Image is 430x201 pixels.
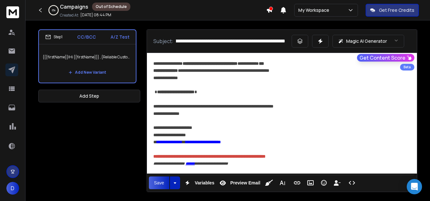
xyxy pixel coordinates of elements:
[276,176,288,189] button: More Text
[181,176,216,189] button: Variables
[332,35,404,48] button: Magic AI Generator
[331,176,343,189] button: Insert Unsubscribe Link
[153,37,173,45] p: Subject:
[149,176,169,189] button: Save
[60,3,88,11] h1: Campaigns
[43,48,132,66] p: {{{firstName}}|Hi {{firstName}}} , {Reliable Custom Machining Partner|Precision Machining Parts|C...
[38,90,140,102] button: Add Step
[193,180,216,186] span: Variables
[346,176,358,189] button: Code View
[45,34,62,40] div: Step 1
[6,182,19,195] button: D
[229,180,261,186] span: Preview Email
[379,7,414,13] p: Get Free Credits
[298,7,332,13] p: My Workspace
[400,64,414,71] div: Beta
[63,66,111,79] button: Add New Variant
[263,176,275,189] button: Clean HTML
[366,4,419,17] button: Get Free Credits
[92,3,130,11] div: Out of Schedule
[52,8,55,12] p: 0 %
[80,12,111,18] p: [DATE] 08:44 PM
[217,176,261,189] button: Preview Email
[304,176,317,189] button: Insert Image (Ctrl+P)
[111,34,129,40] p: A/Z Test
[77,34,96,40] p: CC/BCC
[407,179,422,194] div: Open Intercom Messenger
[38,29,136,83] li: Step1CC/BCCA/Z Test{{{firstName}}|Hi {{firstName}}} , {Reliable Custom Machining Partner|Precisio...
[357,54,414,62] button: Get Content Score
[291,176,303,189] button: Insert Link (Ctrl+K)
[346,38,387,44] p: Magic AI Generator
[60,13,79,18] p: Created At:
[318,176,330,189] button: Emoticons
